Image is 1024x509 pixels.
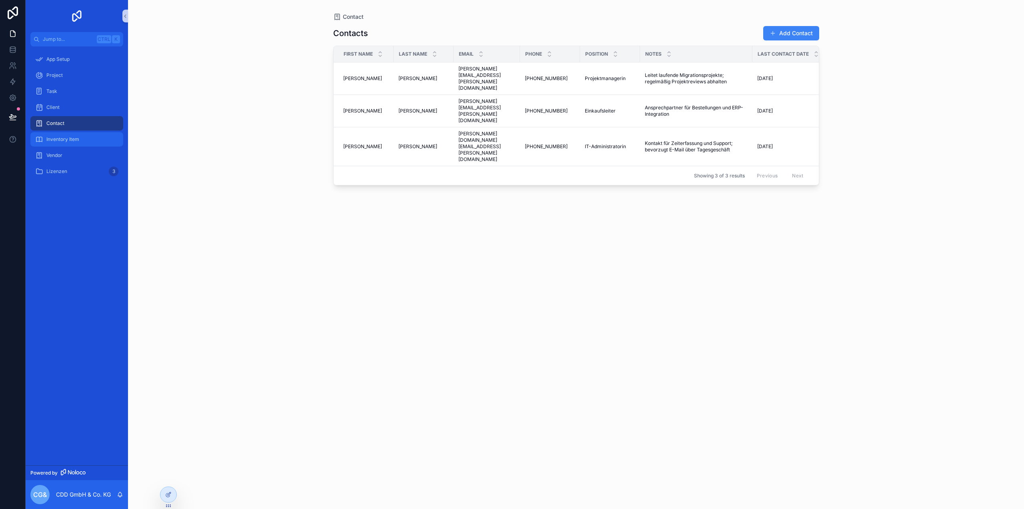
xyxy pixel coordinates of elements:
a: [PHONE_NUMBER] [525,143,575,150]
button: Jump to...CtrlK [30,32,123,46]
a: [PERSON_NAME] [343,75,389,82]
a: [DATE] [757,108,819,114]
span: Project [46,72,63,78]
a: Client [30,100,123,115]
span: Contact [343,13,364,21]
a: [PERSON_NAME] [343,108,389,114]
a: Leitet laufende Migrationsprojekte; regelmäßig Projektreviews abhalten [645,72,748,85]
span: [PERSON_NAME] [398,108,437,114]
a: Inventory Item [30,132,123,147]
a: [PHONE_NUMBER] [525,75,575,82]
span: [PHONE_NUMBER] [525,143,568,150]
a: Kontakt für Zeiterfassung und Support; bevorzugt E-Mail über Tagesgeschäft [645,140,748,153]
span: Einkaufsleiter [585,108,616,114]
a: Lizenzen3 [30,164,123,179]
a: [PERSON_NAME] [398,75,449,82]
span: Task [46,88,57,95]
a: Contact [30,116,123,131]
span: Last Contact Date [758,51,809,57]
div: 3 [109,167,118,176]
span: Powered by [30,470,58,476]
span: Jump to... [43,36,94,42]
span: K [113,36,119,42]
a: [PERSON_NAME] [343,143,389,150]
a: [DATE] [757,75,819,82]
a: [PERSON_NAME][EMAIL_ADDRESS][PERSON_NAME][DOMAIN_NAME] [458,98,515,124]
a: App Setup [30,52,123,66]
button: Add Contact [763,26,819,40]
span: Projektmanagerin [585,75,626,82]
span: Email [459,51,474,57]
p: CDD GmbH & Co. KG [56,491,111,499]
span: IT-Administratorin [585,143,626,150]
a: [PERSON_NAME][EMAIL_ADDRESS][PERSON_NAME][DOMAIN_NAME] [458,66,515,91]
span: Notes [645,51,662,57]
a: Project [30,68,123,82]
div: scrollable content [26,46,128,189]
span: [DATE] [757,75,773,82]
span: CG& [33,490,47,499]
a: Einkaufsleiter [585,108,635,114]
span: Ctrl [97,35,111,43]
span: Vendor [46,152,62,159]
a: IT-Administratorin [585,143,635,150]
a: [DATE] [757,143,819,150]
a: Ansprechpartner für Bestellungen und ERP-Integration [645,105,748,117]
a: [PHONE_NUMBER] [525,108,575,114]
a: Projektmanagerin [585,75,635,82]
a: [PERSON_NAME][DOMAIN_NAME][EMAIL_ADDRESS][PERSON_NAME][DOMAIN_NAME] [458,131,515,163]
span: Contact [46,120,64,127]
span: Last Name [399,51,427,57]
a: Task [30,84,123,99]
a: Powered by [26,465,128,480]
span: [DATE] [757,143,773,150]
a: Vendor [30,148,123,163]
span: [PERSON_NAME] [398,75,437,82]
span: App Setup [46,56,70,62]
span: [PHONE_NUMBER] [525,108,568,114]
span: Client [46,104,60,111]
span: [PERSON_NAME] [343,108,382,114]
h1: Contacts [333,28,368,39]
span: Phone [525,51,542,57]
span: Lizenzen [46,168,67,175]
img: App logo [70,10,83,22]
span: Inventory Item [46,136,79,143]
span: Showing 3 of 3 results [694,173,745,179]
span: [PERSON_NAME] [343,75,382,82]
span: [PHONE_NUMBER] [525,75,568,82]
a: Contact [333,13,364,21]
span: Position [585,51,608,57]
span: [PERSON_NAME] [398,143,437,150]
a: [PERSON_NAME] [398,108,449,114]
span: [DATE] [757,108,773,114]
a: [PERSON_NAME] [398,143,449,150]
span: First Name [344,51,373,57]
span: [PERSON_NAME] [343,143,382,150]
